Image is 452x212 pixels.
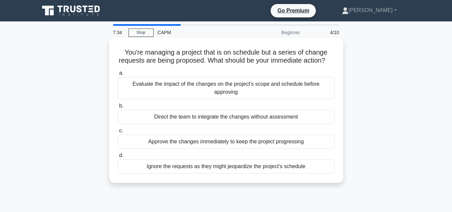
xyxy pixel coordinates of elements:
[118,135,335,149] div: Approve the changes immediately to keep the project progressing
[118,159,335,173] div: Ignore the requests as they might jeopardize the project's schedule
[109,26,128,39] div: 7:34
[118,110,335,124] div: Direct the team to integrate the changes without assessment
[273,6,313,15] a: Go Premium
[128,28,154,37] a: Stop
[246,26,304,39] div: Beginner
[119,152,123,158] span: d.
[119,103,123,109] span: b.
[119,128,123,133] span: c.
[304,26,343,39] div: 4/10
[117,48,335,65] h5: You're managing a project that is on schedule but a series of change requests are being proposed....
[326,4,413,17] a: [PERSON_NAME]
[118,77,335,99] div: Evaluate the impact of the changes on the project's scope and schedule before approving
[119,70,123,76] span: a.
[154,26,246,39] div: CAPM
